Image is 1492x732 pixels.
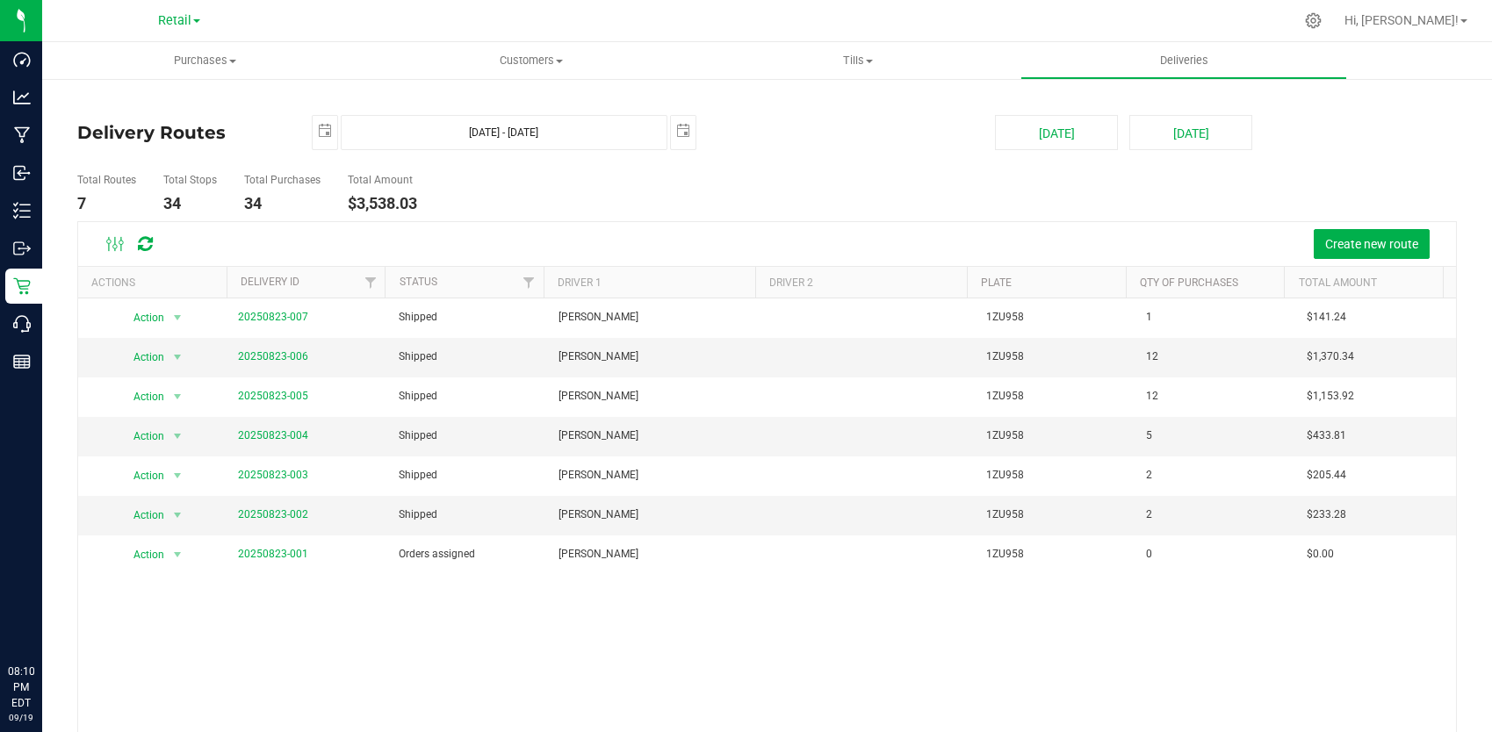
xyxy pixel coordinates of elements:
[1307,309,1346,326] span: $141.24
[158,13,191,28] span: Retail
[13,51,31,68] inline-svg: Dashboard
[986,309,1024,326] span: 1ZU958
[13,353,31,370] inline-svg: Reports
[238,508,308,520] a: 20250823-002
[8,711,34,724] p: 09/19
[1307,348,1354,365] span: $1,370.34
[986,506,1024,523] span: 1ZU958
[986,388,1024,405] span: 1ZU958
[559,388,638,405] span: [PERSON_NAME]
[368,42,694,79] a: Customers
[166,384,188,409] span: select
[348,175,417,186] h5: Total Amount
[399,427,437,444] span: Shipped
[1129,115,1252,150] button: [DATE]
[986,427,1024,444] span: 1ZU958
[559,309,638,326] span: [PERSON_NAME]
[1146,427,1152,444] span: 5
[18,592,70,644] iframe: Resource center
[559,467,638,484] span: [PERSON_NAME]
[118,384,165,409] span: Action
[400,276,437,288] a: Status
[42,53,368,68] span: Purchases
[77,195,136,212] h4: 7
[399,309,437,326] span: Shipped
[42,42,368,79] a: Purchases
[1146,388,1158,405] span: 12
[1307,388,1354,405] span: $1,153.92
[1284,267,1443,298] th: Total Amount
[369,53,693,68] span: Customers
[356,267,385,297] a: Filter
[671,116,696,147] span: select
[1307,427,1346,444] span: $433.81
[559,506,638,523] span: [PERSON_NAME]
[1140,276,1238,289] a: Qty of Purchases
[986,467,1024,484] span: 1ZU958
[238,311,308,323] a: 20250823-007
[238,429,308,441] a: 20250823-004
[696,53,1020,68] span: Tills
[8,664,34,711] p: 08:10 PM EDT
[238,469,308,481] a: 20250823-003
[399,467,437,484] span: Shipped
[13,277,31,295] inline-svg: Retail
[1146,546,1152,563] span: 0
[559,546,638,563] span: [PERSON_NAME]
[313,116,337,147] span: select
[118,542,165,567] span: Action
[1146,506,1152,523] span: 2
[515,267,544,297] a: Filter
[238,350,308,362] a: 20250823-006
[1146,467,1152,484] span: 2
[1307,467,1346,484] span: $205.44
[166,503,188,527] span: select
[118,424,165,449] span: Action
[544,267,755,298] th: Driver 1
[986,546,1024,563] span: 1ZU958
[77,115,285,150] h4: Delivery Routes
[981,276,1012,289] a: Plate
[166,424,188,449] span: select
[166,345,188,370] span: select
[241,276,299,288] a: Delivery ID
[244,195,321,212] h4: 34
[244,175,321,186] h5: Total Purchases
[399,388,437,405] span: Shipped
[399,546,475,563] span: Orders assigned
[1146,348,1158,365] span: 12
[1302,12,1324,29] div: Manage settings
[399,506,437,523] span: Shipped
[13,202,31,219] inline-svg: Inventory
[13,164,31,182] inline-svg: Inbound
[986,348,1024,365] span: 1ZU958
[163,195,217,212] h4: 34
[238,548,308,560] a: 20250823-001
[1146,309,1152,326] span: 1
[348,195,417,212] h4: $3,538.03
[1136,53,1232,68] span: Deliveries
[13,315,31,333] inline-svg: Call Center
[1344,13,1459,27] span: Hi, [PERSON_NAME]!
[755,267,967,298] th: Driver 2
[695,42,1020,79] a: Tills
[995,115,1118,150] button: [DATE]
[559,348,638,365] span: [PERSON_NAME]
[238,390,308,402] a: 20250823-005
[52,589,73,610] iframe: Resource center unread badge
[1314,229,1430,259] button: Create new route
[118,463,165,488] span: Action
[13,240,31,257] inline-svg: Outbound
[166,463,188,488] span: select
[166,305,188,330] span: select
[399,348,437,365] span: Shipped
[91,276,220,289] div: Actions
[559,427,638,444] span: [PERSON_NAME]
[163,175,217,186] h5: Total Stops
[118,503,165,527] span: Action
[1020,42,1346,79] a: Deliveries
[13,89,31,106] inline-svg: Analytics
[1307,506,1346,523] span: $233.28
[166,542,188,567] span: select
[118,305,165,330] span: Action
